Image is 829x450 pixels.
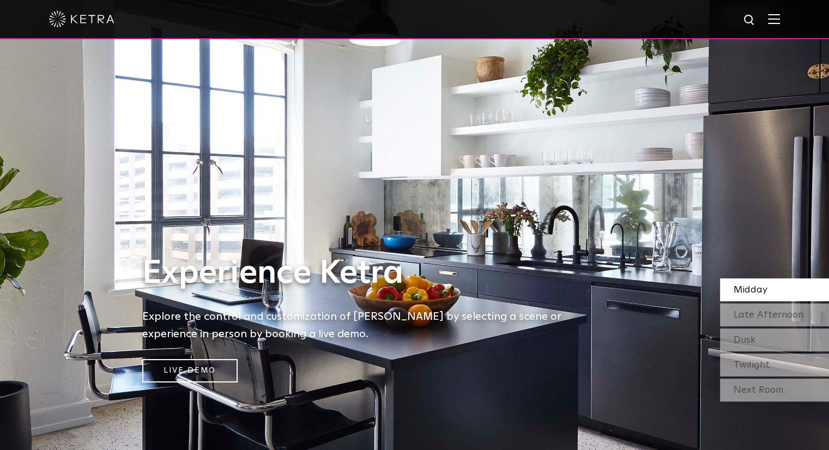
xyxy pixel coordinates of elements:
[734,360,770,370] span: Twilight
[142,308,578,343] h5: Explore the control and customization of [PERSON_NAME] by selecting a scene or experience in pers...
[734,285,767,295] span: Midday
[49,11,114,27] img: ketra-logo-2019-white
[142,256,578,291] h1: Experience Ketra
[734,310,803,320] span: Late Afternoon
[720,379,829,402] div: Next Room
[142,359,238,382] a: Live Demo
[734,335,755,345] span: Dusk
[768,14,780,24] img: Hamburger%20Nav.svg
[743,14,757,27] img: search icon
